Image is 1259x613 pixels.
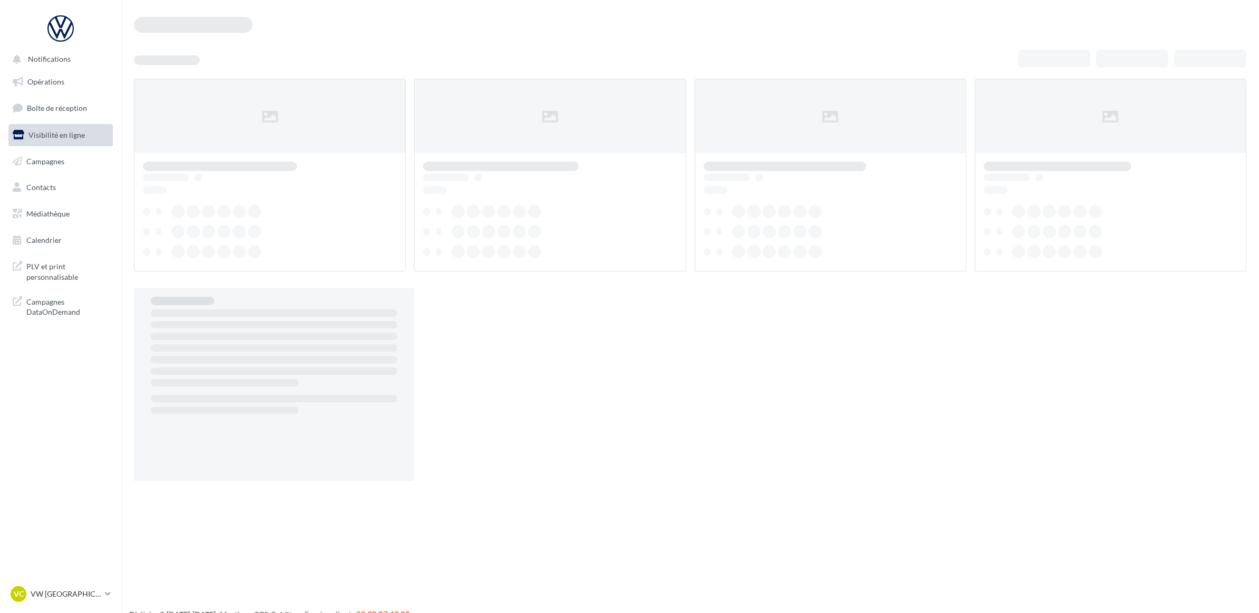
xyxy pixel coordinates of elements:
[6,203,115,225] a: Médiathèque
[6,97,115,119] a: Boîte de réception
[6,290,115,322] a: Campagnes DataOnDemand
[26,183,56,192] span: Contacts
[28,55,71,64] span: Notifications
[14,589,24,599] span: VC
[27,77,64,86] span: Opérations
[6,124,115,146] a: Visibilité en ligne
[6,150,115,173] a: Campagnes
[6,229,115,251] a: Calendrier
[26,295,109,317] span: Campagnes DataOnDemand
[26,235,62,244] span: Calendrier
[6,255,115,286] a: PLV et print personnalisable
[26,156,64,165] span: Campagnes
[27,103,87,112] span: Boîte de réception
[26,259,109,282] span: PLV et print personnalisable
[8,584,113,604] a: VC VW [GEOGRAPHIC_DATA]
[6,176,115,199] a: Contacts
[28,130,85,139] span: Visibilité en ligne
[26,209,70,218] span: Médiathèque
[31,589,101,599] p: VW [GEOGRAPHIC_DATA]
[6,71,115,93] a: Opérations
